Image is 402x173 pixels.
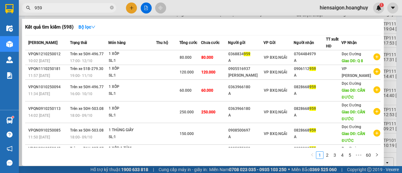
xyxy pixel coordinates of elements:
div: 0704484979 [294,51,326,57]
span: Trên xe 50H-503.08 [70,128,104,132]
a: 3 [331,152,338,159]
span: 250.000 [201,110,215,114]
div: 1 XỐP 1 TÚM [109,145,156,152]
span: Giao DĐ: Q 8 [342,59,363,63]
li: Next Page [373,151,381,159]
h3: Kết quả tìm kiếm ( 598 ) [25,24,73,30]
a: 5 [346,152,353,159]
div: VPQN0810250043 [28,145,68,152]
span: Người gửi [228,41,245,45]
div: [PERSON_NAME] [228,72,263,79]
div: VPQN1010250094 [28,84,68,90]
span: 60.000 [201,88,213,93]
li: Previous Page [308,151,316,159]
div: SL: 1 [109,72,156,79]
div: 0363966180 [228,105,263,112]
span: Chưa cước [201,41,220,45]
div: 0908500697 [228,127,263,134]
img: logo-vxr [5,4,14,14]
span: Dọc Đường [342,103,361,107]
span: Dọc Đường [342,52,361,56]
sup: 1 [12,116,14,118]
div: 0985975859 [228,145,263,152]
span: TT xuất HĐ [326,37,339,48]
div: 1 XỐP [109,105,156,112]
input: Tìm tên, số ĐT hoặc mã đơn [35,4,109,11]
span: 17:00 - 12/10 [70,59,92,63]
button: right [373,151,381,159]
span: VP Gửi [263,41,275,45]
div: 0363966180 [228,84,263,90]
span: notification [7,146,13,152]
a: 4 [339,152,346,159]
span: 18:00 - 09/10 [70,113,92,118]
span: search [26,6,30,10]
span: close-circle [110,5,114,11]
span: [PERSON_NAME] [28,41,57,45]
span: plus-circle [373,86,380,93]
div: A [294,57,326,64]
div: SL: 1 [109,90,156,97]
span: down [91,25,95,29]
span: VP Nhận [341,41,357,45]
span: Trên xe 76H-037.87 [70,146,104,151]
div: SL: 1 [109,57,156,64]
span: 959 [309,85,316,89]
span: VP BXQ.NGÃI [264,110,287,114]
span: Người nhận [294,41,314,45]
img: solution-icon [6,72,13,79]
span: 120.000 [201,70,215,74]
div: 0905516937 [228,66,263,72]
li: 3 [331,151,339,159]
span: Món hàng [108,41,126,45]
span: VP BXQ.NGÃI [264,70,287,74]
span: 11:57 [DATE] [28,73,50,78]
span: ••• [354,151,364,159]
div: 1 XỐP [109,84,156,90]
span: Dọc Đường [342,81,361,86]
span: question-circle [7,132,13,138]
div: 0828668 [294,127,326,134]
span: Giao DĐ: CẦN ĐƯỚC [342,88,365,100]
span: plus-circle [373,68,380,75]
span: 959 [309,128,316,132]
span: 959 [309,146,316,151]
img: warehouse-icon [6,57,13,63]
span: 120.000 [180,70,194,74]
div: 0906112 [294,66,326,72]
span: plus-circle [373,108,380,115]
span: 11:50 [DATE] [28,135,50,139]
span: 10:02 [DATE] [28,59,50,63]
span: 250.000 [180,110,194,114]
div: 1 XỐP [109,65,156,72]
span: 959 [244,52,250,56]
div: 0368834 [228,51,263,57]
span: VP BXQ.NGÃI [264,55,287,60]
div: A [294,90,326,97]
span: 11:34 [DATE] [28,92,50,96]
span: Trên xe 50H-503.08 [70,106,104,111]
div: 0828668 [294,105,326,112]
div: SL: 1 [109,134,156,141]
span: Trạng thái [70,41,87,45]
span: 60.000 [180,88,192,93]
div: VPQN1110250181 [28,66,68,72]
div: A [294,72,326,79]
span: 150.000 [180,132,194,136]
span: 14:02 [DATE] [28,113,50,118]
span: VP [PERSON_NAME] [342,67,371,78]
span: VP BXQ.NGÃI [264,132,287,136]
li: 1 [316,151,323,159]
a: 1 [316,152,323,159]
span: Trên xe 50H-496.77 [70,85,104,89]
div: VPQN1210250012 [28,51,68,57]
a: 2 [324,152,331,159]
div: 1 THÙNG GIẤY [109,127,156,134]
div: 0933328 [294,145,326,152]
button: Bộ lọcdown [73,22,100,32]
span: plus-circle [373,53,380,60]
img: warehouse-icon [6,41,13,47]
a: 60 [364,152,373,159]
